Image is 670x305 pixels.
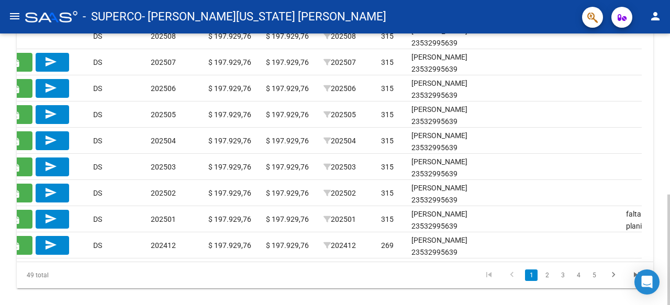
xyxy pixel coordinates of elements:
div: [PERSON_NAME] 23532995639 [411,234,487,258]
mat-icon: send [44,82,57,94]
span: DS [93,163,102,171]
span: 202502 [151,189,176,197]
li: page 4 [571,266,586,284]
span: $ 197.929,76 [208,84,251,93]
a: go to previous page [502,269,522,281]
div: [PERSON_NAME] 23532995639 [411,104,487,128]
div: 315 [381,187,394,199]
span: DS [93,84,102,93]
span: $ 197.929,76 [266,32,309,40]
span: 202502 [323,189,356,197]
div: [PERSON_NAME] 23532995639 [411,130,487,154]
span: DS [93,110,102,119]
span: DS [93,32,102,40]
span: 202412 [151,241,176,250]
span: $ 197.929,76 [208,110,251,119]
a: 1 [525,269,538,281]
mat-icon: send [44,108,57,120]
a: 4 [572,269,585,281]
li: page 2 [539,266,555,284]
div: 269 [381,240,394,252]
span: - SUPERCO [83,5,142,28]
div: 49 total [17,262,142,288]
div: 315 [381,83,394,95]
a: 3 [556,269,569,281]
span: 202507 [323,58,356,66]
mat-icon: person [649,10,662,22]
mat-icon: send [44,55,57,68]
mat-icon: send [44,160,57,173]
a: 5 [588,269,600,281]
a: go to first page [479,269,499,281]
div: [PERSON_NAME] 23532995639 [411,208,487,232]
li: page 1 [523,266,539,284]
a: 2 [541,269,553,281]
span: 202508 [323,32,356,40]
li: page 5 [586,266,602,284]
span: 202504 [151,137,176,145]
div: 315 [381,109,394,121]
span: 202501 [151,215,176,223]
span: $ 197.929,76 [266,241,309,250]
span: 202506 [151,84,176,93]
span: 202508 [151,32,176,40]
span: - [PERSON_NAME][US_STATE] [PERSON_NAME] [142,5,386,28]
div: 315 [381,57,394,69]
span: 202501 [323,215,356,223]
mat-icon: menu [8,10,21,22]
li: page 3 [555,266,571,284]
span: DS [93,241,102,250]
span: $ 197.929,76 [208,58,251,66]
div: [PERSON_NAME] 23532995639 [411,77,487,101]
span: $ 197.929,76 [208,163,251,171]
span: DS [93,215,102,223]
span: 202507 [151,58,176,66]
div: 315 [381,213,394,225]
span: $ 197.929,76 [208,215,251,223]
span: $ 197.929,76 [208,137,251,145]
div: [PERSON_NAME] 23532995639 [411,51,487,75]
mat-icon: send [44,186,57,199]
span: $ 197.929,76 [208,32,251,40]
span: 202503 [323,163,356,171]
span: 202506 [323,84,356,93]
span: DS [93,58,102,66]
span: 202505 [151,110,176,119]
span: $ 197.929,76 [266,189,309,197]
div: 315 [381,161,394,173]
span: $ 197.929,76 [266,163,309,171]
div: 315 [381,135,394,147]
span: 202504 [323,137,356,145]
span: DS [93,189,102,197]
mat-icon: send [44,212,57,225]
mat-icon: send [44,239,57,251]
span: $ 197.929,76 [266,137,309,145]
div: 315 [381,30,394,42]
span: $ 197.929,76 [266,84,309,93]
span: 202412 [323,241,356,250]
span: $ 197.929,76 [208,189,251,197]
span: $ 197.929,76 [266,58,309,66]
div: [PERSON_NAME] 23532995639 [411,156,487,180]
span: $ 197.929,76 [208,241,251,250]
div: Open Intercom Messenger [634,269,660,295]
span: 202505 [323,110,356,119]
span: 202503 [151,163,176,171]
a: go to last page [627,269,646,281]
mat-icon: send [44,134,57,146]
div: [PERSON_NAME] 23532995639 [411,25,487,49]
a: go to next page [604,269,623,281]
span: $ 197.929,76 [266,215,309,223]
span: $ 197.929,76 [266,110,309,119]
div: [PERSON_NAME] 23532995639 [411,182,487,206]
span: DS [93,137,102,145]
